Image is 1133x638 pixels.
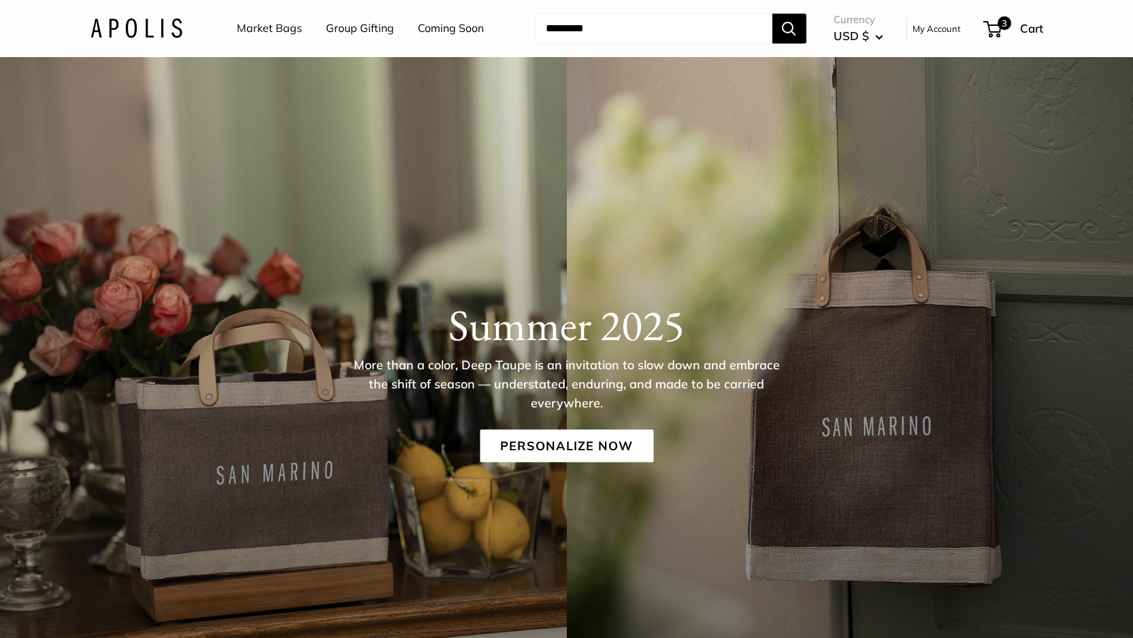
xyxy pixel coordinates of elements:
[913,20,961,37] a: My Account
[997,16,1011,30] span: 3
[91,18,182,38] img: Apolis
[480,430,653,463] a: Personalize Now
[834,29,869,43] span: USD $
[772,14,806,44] button: Search
[346,356,788,413] p: More than a color, Deep Taupe is an invitation to slow down and embrace the shift of season — und...
[418,18,484,39] a: Coming Soon
[834,25,883,47] button: USD $
[985,18,1043,39] a: 3 Cart
[834,10,883,29] span: Currency
[91,299,1043,351] h1: Summer 2025
[535,14,772,44] input: Search...
[1020,21,1043,35] span: Cart
[237,18,302,39] a: Market Bags
[326,18,394,39] a: Group Gifting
